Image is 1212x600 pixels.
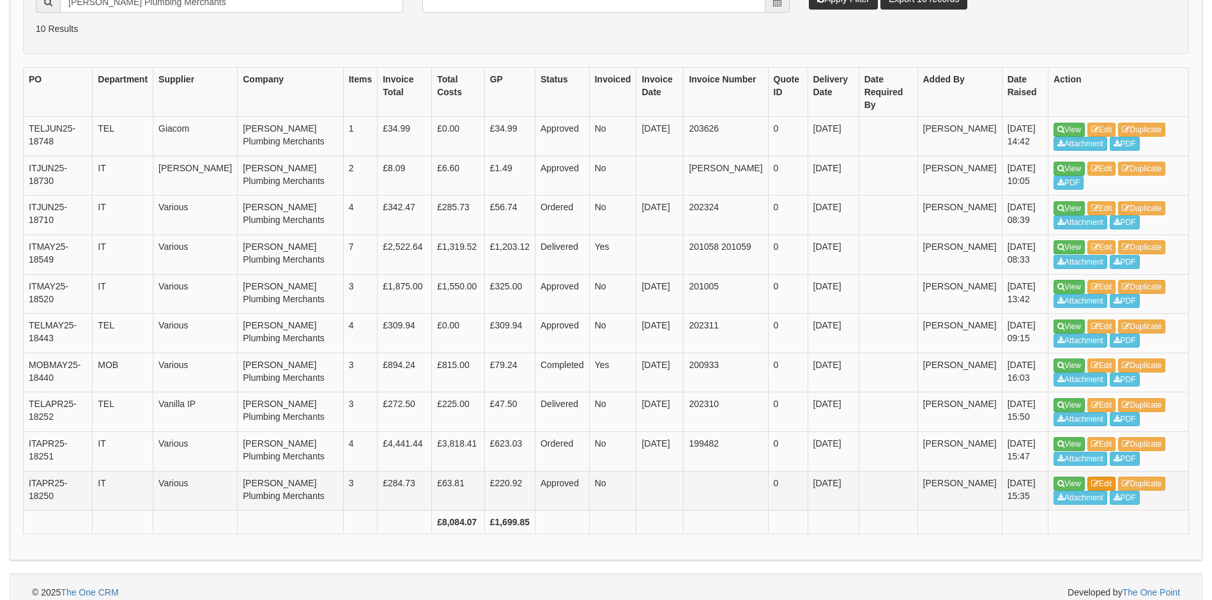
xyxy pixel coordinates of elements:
a: Attachment [1054,412,1107,426]
th: PO [24,68,93,117]
td: No [589,117,636,157]
td: ITMAY25-18549 [24,235,93,275]
td: £1,319.52 [432,235,485,275]
td: [DATE] [808,117,859,157]
a: Duplicate [1118,123,1165,137]
td: [PERSON_NAME] Plumbing Merchants [238,235,343,275]
td: No [589,274,636,314]
td: [DATE] 16:03 [1002,353,1048,392]
th: £8,084.07 [432,511,485,534]
td: MOBMAY25-18440 [24,353,93,392]
td: [PERSON_NAME] Plumbing Merchants [238,117,343,157]
td: ITMAY25-18520 [24,274,93,314]
a: PDF [1110,137,1140,151]
a: PDF [1110,491,1140,505]
td: £272.50 [378,392,432,432]
a: PDF [1110,452,1140,466]
td: 0 [768,117,808,157]
td: 201058 201059 [684,235,768,275]
td: £79.24 [484,353,535,392]
td: 1 [343,117,378,157]
a: View [1054,398,1085,412]
td: IT [93,156,153,196]
td: £1,203.12 [484,235,535,275]
a: View [1054,280,1085,294]
span: Developed by [1068,586,1180,599]
a: Duplicate [1118,398,1165,412]
td: £894.24 [378,353,432,392]
td: TEL [93,314,153,353]
a: Duplicate [1118,162,1165,176]
a: Attachment [1054,452,1107,466]
td: 0 [768,274,808,314]
span: © 2025 [32,587,119,597]
td: [DATE] [636,274,684,314]
td: [DATE] 15:47 [1002,432,1048,472]
td: 4 [343,196,378,235]
td: Delivered [535,235,589,275]
td: IT [93,432,153,472]
td: [DATE] [636,432,684,472]
td: [DATE] 08:39 [1002,196,1048,235]
td: [DATE] 14:42 [1002,117,1048,157]
td: 0 [768,432,808,472]
td: Approved [535,314,589,353]
th: Invoice Number [684,68,768,117]
a: Edit [1087,319,1116,334]
td: Approved [535,274,589,314]
td: £4,441.44 [378,432,432,472]
a: Edit [1087,358,1116,373]
td: £623.03 [484,432,535,472]
a: Edit [1087,280,1116,294]
th: Invoiced [589,68,636,117]
td: [DATE] 09:15 [1002,314,1048,353]
td: [PERSON_NAME] Plumbing Merchants [238,156,343,196]
td: No [589,196,636,235]
a: Duplicate [1118,201,1165,215]
a: Attachment [1054,215,1107,229]
a: View [1054,201,1085,215]
a: View [1054,240,1085,254]
p: 10 Results [36,22,1176,35]
td: TELJUN25-18748 [24,117,93,157]
td: IT [93,196,153,235]
td: ITJUN25-18710 [24,196,93,235]
th: Department [93,68,153,117]
td: 0 [768,314,808,353]
a: Duplicate [1118,319,1165,334]
td: ITAPR25-18250 [24,471,93,511]
td: Ordered [535,196,589,235]
td: Completed [535,353,589,392]
td: £6.60 [432,156,485,196]
th: GP [484,68,535,117]
td: [PERSON_NAME] Plumbing Merchants [238,353,343,392]
td: 0 [768,392,808,432]
a: View [1054,358,1085,373]
td: TELMAY25-18443 [24,314,93,353]
td: [DATE] 08:33 [1002,235,1048,275]
td: 0 [768,353,808,392]
th: Delivery Date [808,68,859,117]
td: £0.00 [432,117,485,157]
td: TEL [93,117,153,157]
td: TELAPR25-18252 [24,392,93,432]
td: Yes [589,353,636,392]
td: [PERSON_NAME] [917,117,1002,157]
th: Invoice Total [378,68,432,117]
a: View [1054,162,1085,176]
td: 200933 [684,353,768,392]
a: View [1054,437,1085,451]
td: Approved [535,156,589,196]
a: Duplicate [1118,358,1165,373]
td: 4 [343,432,378,472]
a: Attachment [1054,255,1107,269]
a: Edit [1087,162,1116,176]
td: Yes [589,235,636,275]
a: Duplicate [1118,240,1165,254]
td: [PERSON_NAME] Plumbing Merchants [238,274,343,314]
a: Attachment [1054,294,1107,308]
td: MOB [93,353,153,392]
td: £309.94 [378,314,432,353]
td: No [589,156,636,196]
a: The One CRM [61,587,118,597]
